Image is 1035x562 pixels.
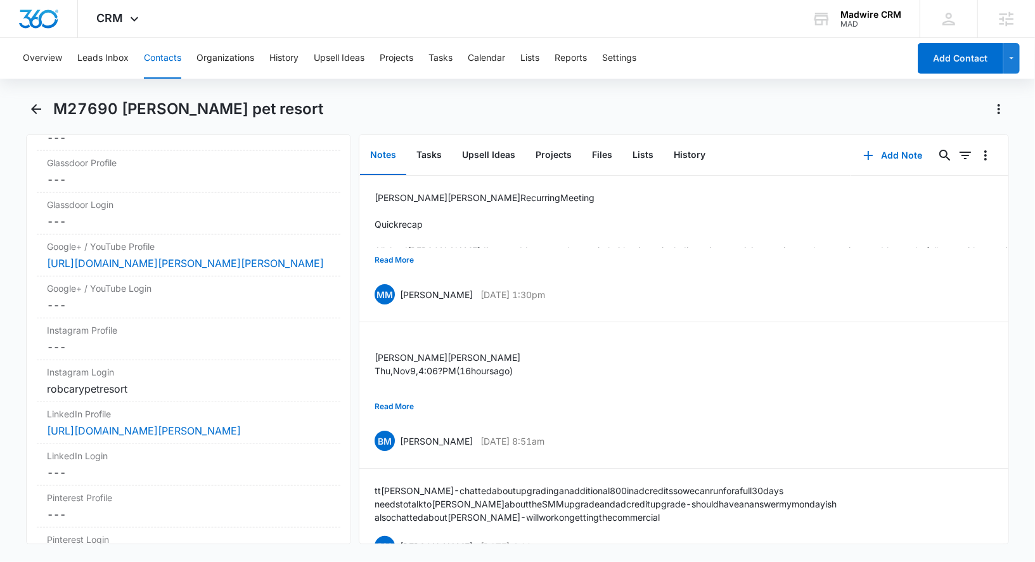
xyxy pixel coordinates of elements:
[47,214,330,229] div: ---
[47,297,330,313] div: ---
[480,540,545,553] p: [DATE] 4:00pm
[375,484,837,497] p: tt [PERSON_NAME] - chatted about upgrading an additional 800 in ad credits so we can run for a fu...
[468,38,505,79] button: Calendar
[47,339,330,355] dd: ---
[47,156,330,169] label: Glassdoor Profile
[77,38,129,79] button: Leads Inbox
[664,136,716,175] button: History
[375,248,414,272] button: Read More
[37,277,340,318] div: Google+ / YouTube Login---
[47,424,241,437] a: [URL][DOMAIN_NAME][PERSON_NAME]
[380,38,413,79] button: Projects
[851,140,935,171] button: Add Note
[37,193,340,235] div: Glassdoor Login---
[47,130,330,145] div: ---
[452,136,525,175] button: Upsell Ideas
[375,511,837,524] p: also chatted about [PERSON_NAME] - will work on getting the commercial
[47,491,330,504] label: Pinterest Profile
[26,99,46,119] button: Back
[47,198,330,211] label: Glassdoor Login
[47,323,330,337] label: Instagram Profile
[37,402,340,444] div: LinkedIn Profile[URL][DOMAIN_NAME][PERSON_NAME]
[375,497,837,511] p: needs to talk to [PERSON_NAME] about the SMM upgrade and ad credit upgrade - should have an answe...
[196,38,254,79] button: Organizations
[840,20,901,29] div: account id
[47,257,324,270] a: [URL][DOMAIN_NAME][PERSON_NAME][PERSON_NAME]
[955,145,975,166] button: Filters
[375,431,395,451] span: BM
[47,407,330,421] label: LinkedIn Profile
[375,284,395,304] span: MM
[622,136,664,175] button: Lists
[525,136,582,175] button: Projects
[37,151,340,193] div: Glassdoor Profile---
[918,43,1003,74] button: Add Contact
[975,145,996,166] button: Overflow Menu
[375,395,414,419] button: Read More
[47,507,330,522] dd: ---
[555,38,587,79] button: Reports
[47,365,330,379] label: Instagram Login
[47,465,330,480] div: ---
[840,10,901,20] div: account name
[582,136,622,175] button: Files
[935,145,955,166] button: Search...
[37,486,340,528] div: Pinterest Profile---
[97,11,124,25] span: CRM
[47,381,330,396] div: robcarypetresort
[375,351,659,364] p: [PERSON_NAME] [PERSON_NAME]
[23,38,62,79] button: Overview
[520,38,539,79] button: Lists
[400,435,473,448] p: [PERSON_NAME]
[37,360,340,402] div: Instagram Loginrobcarypetresort
[47,449,330,462] label: LinkedIn Login
[37,235,340,277] div: Google+ / YouTube Profile[URL][DOMAIN_NAME][PERSON_NAME][PERSON_NAME]
[144,38,181,79] button: Contacts
[314,38,364,79] button: Upsell Ideas
[37,444,340,486] div: LinkedIn Login---
[53,100,323,119] h1: M27690 [PERSON_NAME] pet resort
[47,240,330,253] label: Google+ / YouTube Profile
[480,435,544,448] p: [DATE] 8:51am
[37,318,340,360] div: Instagram Profile---
[47,533,330,546] label: Pinterest Login
[400,540,473,553] p: [PERSON_NAME]
[406,136,452,175] button: Tasks
[428,38,453,79] button: Tasks
[400,288,473,301] p: [PERSON_NAME]
[375,536,395,556] span: BM
[47,172,330,187] dd: ---
[989,99,1009,119] button: Actions
[602,38,636,79] button: Settings
[375,364,659,377] p: Thu, Nov 9, 4:06?PM (16 hours ago)
[480,288,545,301] p: [DATE] 1:30pm
[360,136,406,175] button: Notes
[47,282,330,295] label: Google+ / YouTube Login
[269,38,299,79] button: History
